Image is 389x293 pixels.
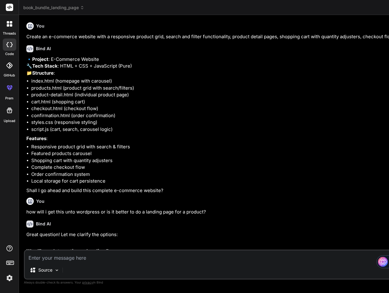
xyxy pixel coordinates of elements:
strong: Tech Stack [32,63,58,69]
img: Pick Models [54,268,59,273]
span: privacy [82,280,93,284]
h6: You [36,23,44,29]
h6: Bind AI [36,46,51,52]
span: book_bundle_landing_page [23,5,84,11]
label: Upload [4,118,15,124]
p: Source [38,267,52,273]
label: code [5,51,14,57]
h6: You [36,198,44,204]
label: threads [3,31,16,36]
h6: Bind AI [36,221,51,227]
strong: Project [32,56,48,62]
label: prem [5,96,13,101]
strong: Features [26,135,46,141]
label: GitHub [4,73,15,78]
img: settings [4,273,15,283]
strong: Structure [32,70,54,76]
strong: WordPress Integration vs Landing Page [26,248,118,254]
